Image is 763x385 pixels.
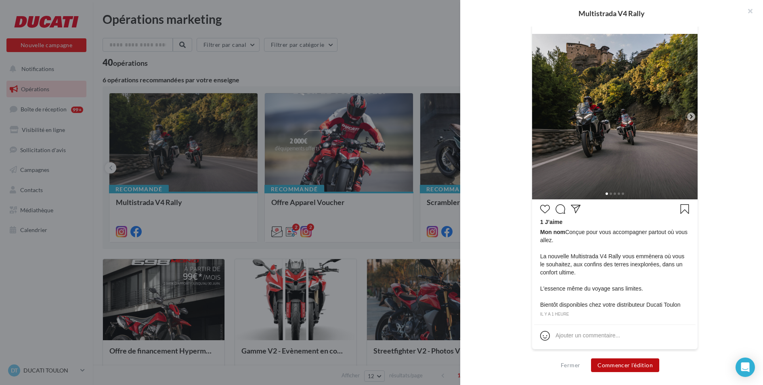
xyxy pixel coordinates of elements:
svg: Enregistrer [680,204,690,214]
svg: Commenter [555,204,565,214]
svg: J’aime [540,204,550,214]
div: Ajouter un commentaire... [555,331,620,339]
button: Commencer l'édition [591,358,659,372]
svg: Emoji [540,331,550,341]
button: Fermer [558,360,583,370]
div: Multistrada V4 Rally [473,10,750,17]
div: La prévisualisation est non-contractuelle [532,349,698,360]
span: Conçue pour vous accompagner partout où vous allez. La nouvelle Multistrada V4 Rally vous emmèner... [540,228,690,309]
div: 1 J’aime [540,218,690,228]
span: Mon nom [540,229,565,235]
div: il y a 1 heure [540,311,690,318]
div: Open Intercom Messenger [736,358,755,377]
svg: Partager la publication [571,204,581,214]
